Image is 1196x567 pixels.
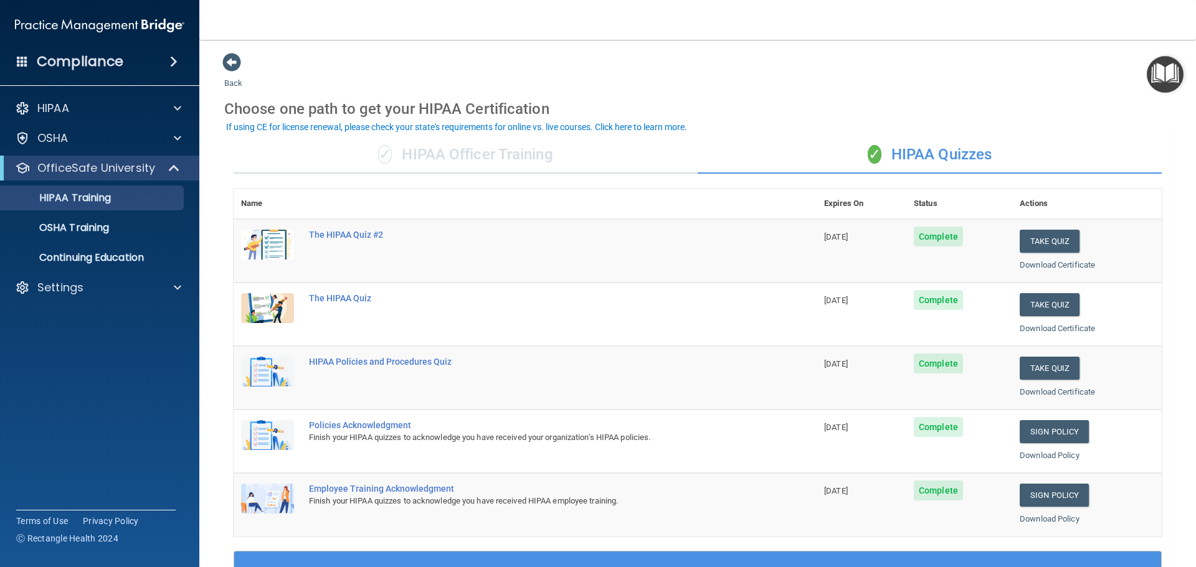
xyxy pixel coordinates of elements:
p: HIPAA Training [8,192,111,204]
h4: Compliance [37,53,123,70]
p: Continuing Education [8,251,178,264]
button: If using CE for license renewal, please check your state's requirements for online vs. live cours... [224,121,689,133]
th: Expires On [817,189,906,219]
button: Take Quiz [1020,230,1080,253]
div: HIPAA Quizzes [698,136,1162,174]
span: [DATE] [824,423,848,432]
div: The HIPAA Quiz [309,293,754,303]
button: Take Quiz [1020,293,1080,316]
th: Name [234,189,301,219]
a: Settings [15,280,181,295]
a: Sign Policy [1020,420,1089,443]
p: Settings [37,280,83,295]
p: OSHA [37,131,69,146]
span: Complete [914,354,963,373]
a: Download Policy [1020,451,1080,460]
div: HIPAA Officer Training [234,136,698,174]
span: Complete [914,290,963,310]
th: Actions [1012,189,1162,219]
p: OSHA Training [8,222,109,234]
a: Download Certificate [1020,324,1095,333]
span: Complete [914,480,963,500]
p: OfficeSafe University [37,161,155,176]
a: Download Policy [1020,514,1080,523]
div: HIPAA Policies and Procedures Quiz [309,357,754,367]
span: ✓ [868,145,881,164]
div: Finish your HIPAA quizzes to acknowledge you have received your organization’s HIPAA policies. [309,430,754,445]
a: Download Certificate [1020,387,1095,396]
a: Download Certificate [1020,260,1095,269]
a: HIPAA [15,101,181,116]
span: [DATE] [824,232,848,241]
div: The HIPAA Quiz #2 [309,230,754,240]
span: Ⓒ Rectangle Health 2024 [16,532,118,545]
button: Open Resource Center [1147,56,1184,93]
img: PMB logo [15,13,184,38]
a: OSHA [15,131,181,146]
span: [DATE] [824,486,848,495]
span: ✓ [378,145,392,164]
span: [DATE] [824,296,848,305]
div: Employee Training Acknowledgment [309,484,754,494]
div: If using CE for license renewal, please check your state's requirements for online vs. live cours... [226,123,687,131]
span: Complete [914,227,963,246]
th: Status [906,189,1012,219]
a: Sign Policy [1020,484,1089,507]
div: Finish your HIPAA quizzes to acknowledge you have received HIPAA employee training. [309,494,754,508]
p: HIPAA [37,101,69,116]
span: Complete [914,417,963,437]
a: Back [224,63,242,88]
div: Policies Acknowledgment [309,420,754,430]
div: Choose one path to get your HIPAA Certification [224,91,1171,127]
a: Privacy Policy [83,515,139,527]
span: [DATE] [824,359,848,368]
button: Take Quiz [1020,357,1080,380]
a: OfficeSafe University [15,161,181,176]
a: Terms of Use [16,515,68,527]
